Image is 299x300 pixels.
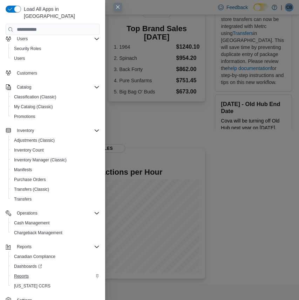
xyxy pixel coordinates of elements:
span: Catalog [14,83,100,91]
button: Close this dialog [114,3,122,11]
a: Security Roles [11,44,44,53]
span: Transfers (Classic) [11,185,100,194]
span: Washington CCRS [11,282,100,290]
button: Operations [3,208,102,218]
span: Manifests [11,166,100,174]
button: My Catalog (Classic) [8,102,102,112]
a: Adjustments (Classic) [11,136,57,145]
button: Inventory Manager (Classic) [8,155,102,165]
button: Users [3,34,102,44]
a: My Catalog (Classic) [11,103,56,111]
a: Cash Management [11,219,52,227]
span: Chargeback Management [14,230,62,236]
button: Reports [14,243,34,251]
span: Users [14,56,25,61]
button: Security Roles [8,44,102,54]
button: Reports [3,242,102,252]
span: Users [11,54,100,63]
span: Manifests [14,167,32,173]
span: Transfers [11,195,100,203]
a: Purchase Orders [11,175,49,184]
a: Promotions [11,112,38,121]
span: Promotions [11,112,100,121]
span: Customers [17,70,37,76]
span: Cash Management [11,219,100,227]
button: Users [14,35,30,43]
button: Operations [14,209,40,217]
span: [US_STATE] CCRS [14,283,50,289]
button: Inventory [14,126,37,135]
button: Transfers [8,194,102,204]
span: Users [14,35,100,43]
span: Purchase Orders [11,175,100,184]
button: Users [8,54,102,63]
span: Customers [14,68,100,77]
span: Inventory [14,126,100,135]
a: Chargeback Management [11,229,65,237]
button: Adjustments (Classic) [8,135,102,145]
button: Inventory Count [8,145,102,155]
span: Users [17,36,28,42]
span: Inventory [17,128,34,133]
span: Load All Apps in [GEOGRAPHIC_DATA] [21,6,100,20]
button: Promotions [8,112,102,121]
a: Transfers [11,195,34,203]
a: Reports [11,272,32,280]
a: Classification (Classic) [11,93,59,101]
span: Reports [14,273,29,279]
span: Inventory Manager (Classic) [11,156,100,164]
span: Operations [17,210,38,216]
span: Reports [17,244,32,250]
span: Transfers [14,196,32,202]
span: My Catalog (Classic) [11,103,100,111]
span: Reports [14,243,100,251]
a: Users [11,54,28,63]
button: Transfers (Classic) [8,184,102,194]
button: [US_STATE] CCRS [8,281,102,291]
span: Reports [11,272,100,280]
span: Cash Management [14,220,49,226]
button: Canadian Compliance [8,252,102,261]
a: Dashboards [11,262,45,271]
span: Purchase Orders [14,177,46,182]
a: Dashboards [8,261,102,271]
span: Canadian Compliance [14,254,55,259]
a: [US_STATE] CCRS [11,282,53,290]
button: Customers [3,68,102,78]
button: Classification (Classic) [8,92,102,102]
span: Inventory Manager (Classic) [14,157,67,163]
button: Cash Management [8,218,102,228]
button: Manifests [8,165,102,175]
span: Classification (Classic) [11,93,100,101]
span: Dashboards [14,264,42,269]
a: Manifests [11,166,35,174]
a: Customers [14,69,40,77]
button: Purchase Orders [8,175,102,184]
span: Security Roles [14,46,41,51]
span: Inventory Count [14,147,44,153]
span: Operations [14,209,100,217]
span: Classification (Classic) [14,94,56,100]
span: Chargeback Management [11,229,100,237]
span: Transfers (Classic) [14,187,49,192]
button: Chargeback Management [8,228,102,238]
span: Inventory Count [11,146,100,154]
span: Dashboards [11,262,100,271]
a: Transfers (Classic) [11,185,52,194]
span: Adjustments (Classic) [14,138,55,143]
span: Adjustments (Classic) [11,136,100,145]
button: Reports [8,271,102,281]
a: Canadian Compliance [11,252,58,261]
a: Inventory Count [11,146,47,154]
span: Canadian Compliance [11,252,100,261]
span: Promotions [14,114,35,119]
span: Catalog [17,84,31,90]
button: Inventory [3,126,102,135]
button: Catalog [14,83,34,91]
span: My Catalog (Classic) [14,104,53,110]
button: Catalog [3,82,102,92]
a: Inventory Manager (Classic) [11,156,69,164]
span: Security Roles [11,44,100,53]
